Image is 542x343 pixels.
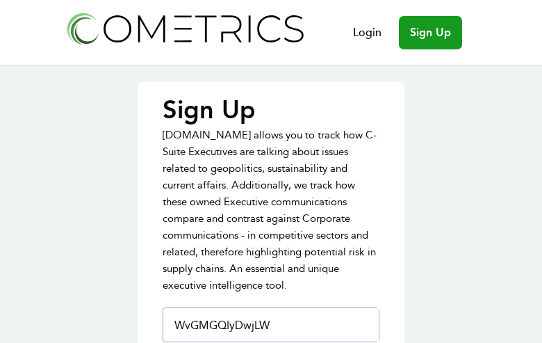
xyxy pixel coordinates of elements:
p: Sign Up [163,96,379,124]
img: Cometrics logo [63,8,306,48]
a: Login [353,24,381,41]
p: [DOMAIN_NAME] allows you to track how C-Suite Executives are talking about issues related to geop... [163,127,379,294]
a: Sign Up [399,16,462,49]
input: First Name [169,308,379,342]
